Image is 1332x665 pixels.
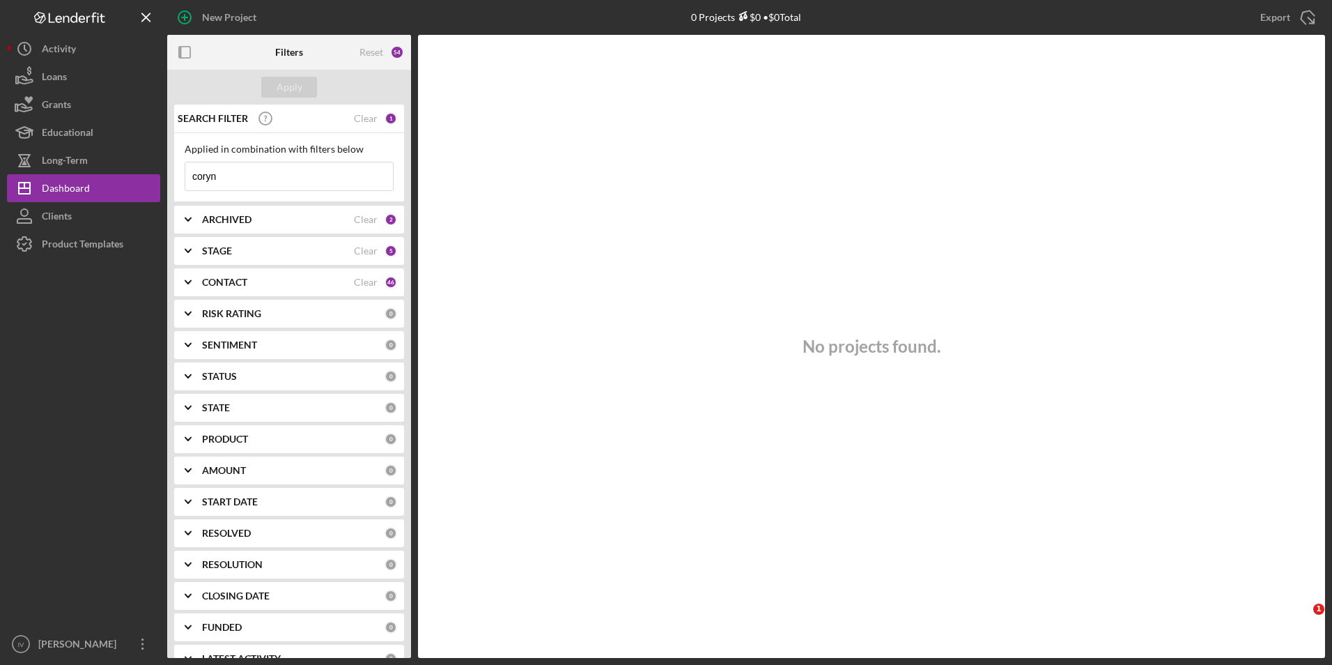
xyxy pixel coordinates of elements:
[7,119,160,146] button: Educational
[202,371,237,382] b: STATUS
[202,277,247,288] b: CONTACT
[275,47,303,58] b: Filters
[385,213,397,226] div: 2
[735,11,761,23] div: $0
[1246,3,1325,31] button: Export
[42,63,67,94] div: Loans
[202,3,256,31] div: New Project
[1285,604,1318,637] iframe: Intercom live chat
[202,214,251,225] b: ARCHIVED
[803,337,940,356] h3: No projects found.
[1260,3,1290,31] div: Export
[354,113,378,124] div: Clear
[385,370,397,383] div: 0
[385,558,397,571] div: 0
[167,3,270,31] button: New Project
[42,230,123,261] div: Product Templates
[7,35,160,63] button: Activity
[202,622,242,633] b: FUNDED
[385,590,397,602] div: 0
[385,464,397,477] div: 0
[7,63,160,91] button: Loans
[202,339,257,351] b: SENTIMENT
[7,174,160,202] button: Dashboard
[359,47,383,58] div: Reset
[385,527,397,540] div: 0
[354,245,378,257] div: Clear
[261,77,317,98] button: Apply
[185,144,394,155] div: Applied in combination with filters below
[42,35,76,66] div: Activity
[7,146,160,174] button: Long-Term
[202,434,248,445] b: PRODUCT
[7,202,160,230] button: Clients
[202,496,258,507] b: START DATE
[1313,604,1324,615] span: 1
[691,11,801,23] div: 0 Projects • $0 Total
[202,402,230,413] b: STATE
[35,630,125,662] div: [PERSON_NAME]
[7,230,160,258] button: Product Templates
[202,245,232,257] b: STAGE
[7,630,160,658] button: IV[PERSON_NAME]
[42,174,90,206] div: Dashboard
[385,652,397,665] div: 0
[42,91,71,122] div: Grants
[385,339,397,351] div: 0
[277,77,302,98] div: Apply
[354,277,378,288] div: Clear
[385,433,397,445] div: 0
[202,308,261,319] b: RISK RATING
[385,307,397,320] div: 0
[385,496,397,508] div: 0
[7,91,160,119] button: Grants
[385,402,397,414] div: 0
[390,45,404,59] div: 54
[202,528,251,539] b: RESOLVED
[42,146,88,178] div: Long-Term
[202,653,281,664] b: LATEST ACTIVITY
[354,214,378,225] div: Clear
[202,465,246,476] b: AMOUNT
[178,113,248,124] b: SEARCH FILTER
[385,621,397,634] div: 0
[385,245,397,257] div: 5
[42,202,72,234] div: Clients
[202,590,270,602] b: CLOSING DATE
[385,112,397,125] div: 1
[17,641,24,648] text: IV
[42,119,93,150] div: Educational
[202,559,263,570] b: RESOLUTION
[385,276,397,289] div: 46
